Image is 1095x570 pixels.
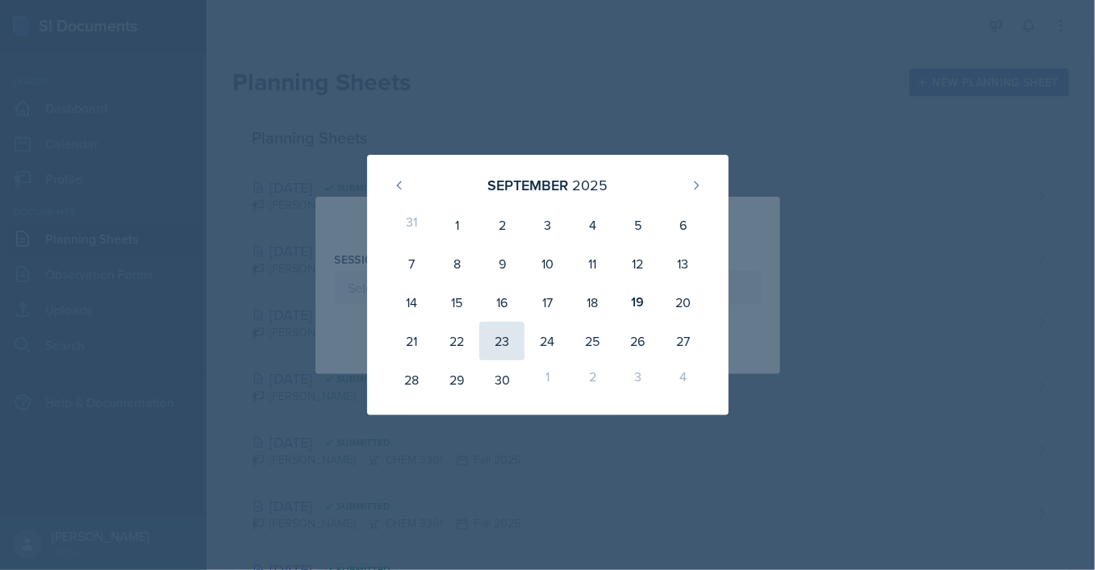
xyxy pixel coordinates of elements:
[434,283,479,322] div: 15
[570,206,615,244] div: 4
[479,322,525,360] div: 23
[390,283,435,322] div: 14
[660,283,705,322] div: 20
[615,283,660,322] div: 19
[660,244,705,283] div: 13
[487,174,568,196] div: September
[479,206,525,244] div: 2
[525,322,570,360] div: 24
[479,244,525,283] div: 9
[615,360,660,399] div: 3
[615,244,660,283] div: 12
[570,322,615,360] div: 25
[479,283,525,322] div: 16
[434,322,479,360] div: 22
[434,360,479,399] div: 29
[390,360,435,399] div: 28
[434,244,479,283] div: 8
[615,322,660,360] div: 26
[570,283,615,322] div: 18
[615,206,660,244] div: 5
[525,360,570,399] div: 1
[570,360,615,399] div: 2
[525,206,570,244] div: 3
[660,360,705,399] div: 4
[390,244,435,283] div: 7
[572,174,608,196] div: 2025
[479,360,525,399] div: 30
[390,206,435,244] div: 31
[570,244,615,283] div: 11
[660,206,705,244] div: 6
[390,322,435,360] div: 21
[434,206,479,244] div: 1
[660,322,705,360] div: 27
[525,244,570,283] div: 10
[525,283,570,322] div: 17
